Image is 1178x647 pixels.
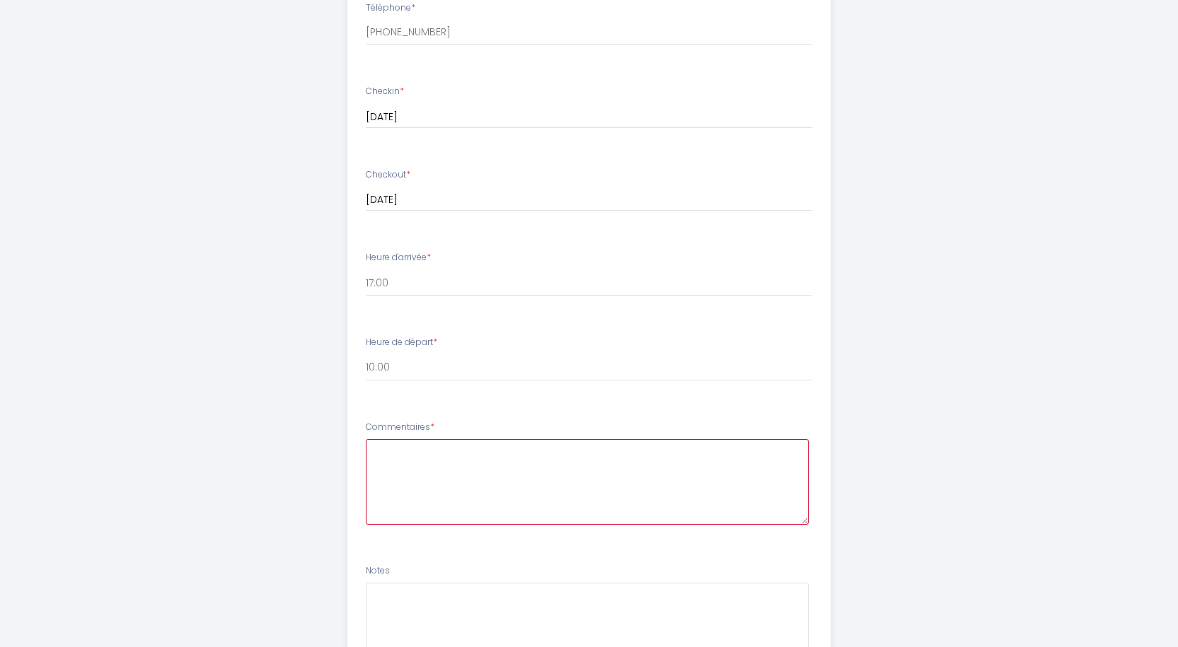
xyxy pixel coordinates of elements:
[366,251,431,264] label: Heure d'arrivée
[366,85,404,98] label: Checkin
[366,168,410,182] label: Checkout
[366,421,434,434] label: Commentaires
[366,1,415,15] label: Téléphone
[366,336,437,349] label: Heure de départ
[366,564,390,578] label: Notes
